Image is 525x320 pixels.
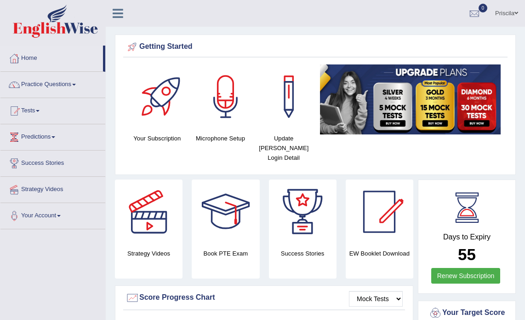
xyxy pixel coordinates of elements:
img: small5.jpg [320,64,501,134]
a: Strategy Videos [0,177,105,200]
a: Your Account [0,203,105,226]
h4: Days to Expiry [428,233,505,241]
a: Renew Subscription [431,268,501,284]
div: Score Progress Chart [126,291,403,305]
h4: EW Booklet Download [346,249,413,258]
b: 55 [458,245,476,263]
h4: Your Subscription [130,134,184,143]
div: Getting Started [126,40,505,54]
a: Home [0,46,103,69]
a: Predictions [0,124,105,147]
h4: Strategy Videos [115,249,183,258]
h4: Success Stories [269,249,337,258]
span: 0 [479,4,488,12]
h4: Book PTE Exam [192,249,259,258]
a: Tests [0,98,105,121]
h4: Microphone Setup [194,134,248,143]
a: Success Stories [0,151,105,174]
h4: Update [PERSON_NAME] Login Detail [257,134,311,163]
div: Your Target Score [428,306,505,320]
a: Practice Questions [0,72,105,95]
